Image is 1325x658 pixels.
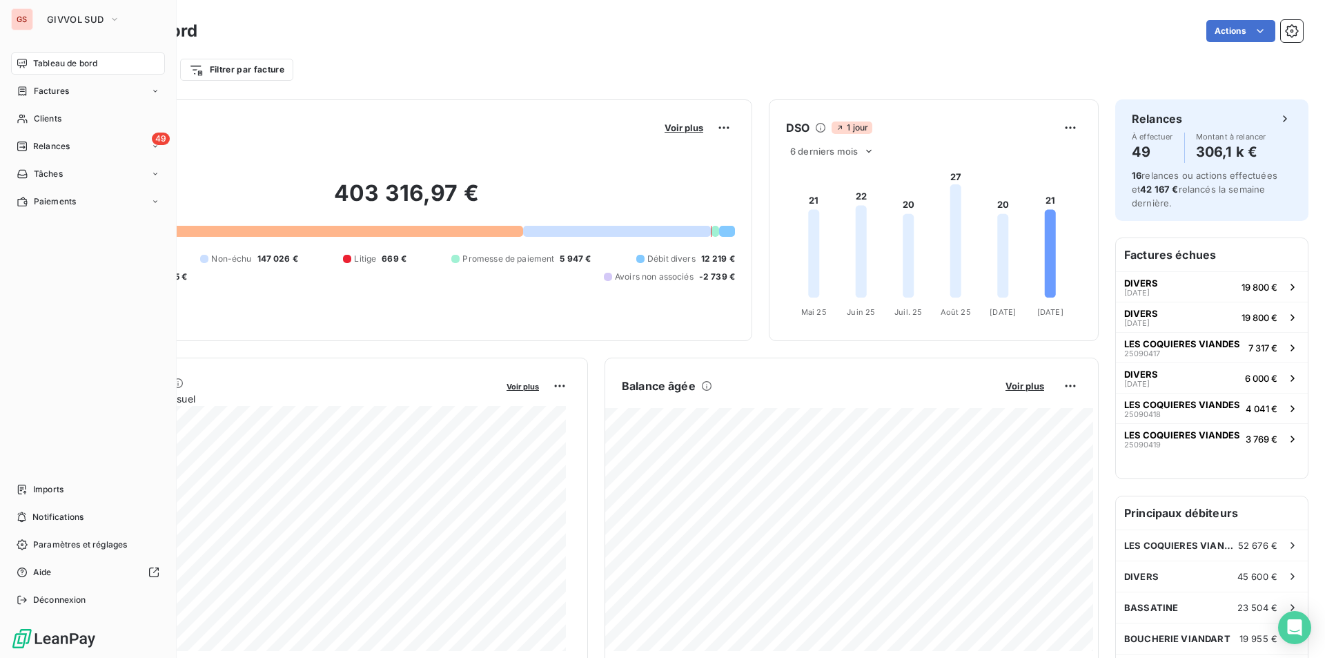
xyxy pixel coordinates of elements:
span: 12 219 € [701,253,735,265]
tspan: [DATE] [990,307,1016,317]
span: -2 739 € [699,271,735,283]
span: 6 derniers mois [790,146,858,157]
span: 19 800 € [1241,312,1277,323]
h6: Relances [1132,110,1182,127]
button: LES COQUIERES VIANDES250904184 041 € [1116,393,1308,423]
span: 45 600 € [1237,571,1277,582]
h4: 306,1 k € [1196,141,1266,163]
span: Débit divers [647,253,696,265]
span: Chiffre d'affaires mensuel [78,391,497,406]
span: [DATE] [1124,319,1150,327]
span: LES COQUIERES VIANDES [1124,429,1240,441]
span: DIVERS [1124,308,1158,319]
span: 19 800 € [1241,282,1277,293]
span: 25090419 [1124,441,1161,449]
span: Paiements [34,195,76,208]
span: 669 € [382,253,406,265]
button: DIVERS[DATE]6 000 € [1116,362,1308,393]
span: Avoirs non associés [615,271,694,283]
h2: 403 316,97 € [78,180,735,221]
span: Clients [34,113,61,125]
button: LES COQUIERES VIANDES250904193 769 € [1116,423,1308,454]
span: Voir plus [507,382,539,391]
span: DIVERS [1124,369,1158,380]
span: Déconnexion [33,594,86,606]
span: BASSATINE [1124,602,1178,613]
span: 16 [1132,170,1141,181]
span: LES COQUIERES VIANDES [1124,338,1240,349]
span: 19 955 € [1239,633,1277,644]
span: 147 026 € [257,253,298,265]
span: 25090418 [1124,410,1161,418]
span: LES COQUIERES VIANDES [1124,399,1240,410]
div: Open Intercom Messenger [1278,611,1311,644]
button: Voir plus [1001,380,1048,392]
h6: Principaux débiteurs [1116,496,1308,530]
tspan: Juin 25 [847,307,875,317]
span: Tâches [34,168,63,180]
span: Aide [33,566,52,579]
button: Actions [1206,20,1275,42]
span: LES COQUIERES VIANDES [1124,540,1238,551]
span: 6 000 € [1245,373,1277,384]
button: Filtrer par facture [180,59,293,81]
span: 5 947 € [560,253,591,265]
span: Litige [354,253,376,265]
div: GS [11,8,33,30]
h4: 49 [1132,141,1173,163]
span: 52 676 € [1238,540,1277,551]
tspan: [DATE] [1037,307,1063,317]
span: Voir plus [665,122,703,133]
tspan: Juil. 25 [894,307,922,317]
span: 23 504 € [1237,602,1277,613]
span: Montant à relancer [1196,133,1266,141]
span: Notifications [32,511,84,523]
span: Relances [33,140,70,153]
span: 1 jour [832,122,872,134]
button: Voir plus [660,122,707,134]
span: DIVERS [1124,571,1159,582]
h6: Factures échues [1116,238,1308,271]
span: Tableau de bord [33,57,97,70]
span: BOUCHERIE VIANDART [1124,633,1230,644]
span: 7 317 € [1248,342,1277,354]
span: GIVVOL SUD [47,14,104,25]
span: 25090417 [1124,349,1160,358]
span: Non-échu [211,253,251,265]
span: 4 041 € [1246,403,1277,414]
span: relances ou actions effectuées et relancés la semaine dernière. [1132,170,1277,209]
button: DIVERS[DATE]19 800 € [1116,302,1308,332]
tspan: Août 25 [941,307,971,317]
span: À effectuer [1132,133,1173,141]
tspan: Mai 25 [801,307,827,317]
span: DIVERS [1124,278,1158,289]
button: LES COQUIERES VIANDES250904177 317 € [1116,332,1308,362]
span: 3 769 € [1246,434,1277,445]
button: Voir plus [502,380,543,392]
button: DIVERS[DATE]19 800 € [1116,271,1308,302]
span: Voir plus [1005,380,1044,391]
h6: DSO [786,119,809,136]
a: Aide [11,561,165,583]
span: Promesse de paiement [462,253,554,265]
span: [DATE] [1124,289,1150,297]
img: Logo LeanPay [11,628,97,650]
span: 42 167 € [1140,184,1178,195]
span: Factures [34,85,69,97]
span: Imports [33,483,63,496]
span: [DATE] [1124,380,1150,388]
h6: Balance âgée [622,378,696,394]
span: 49 [152,133,170,145]
span: Paramètres et réglages [33,539,127,551]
